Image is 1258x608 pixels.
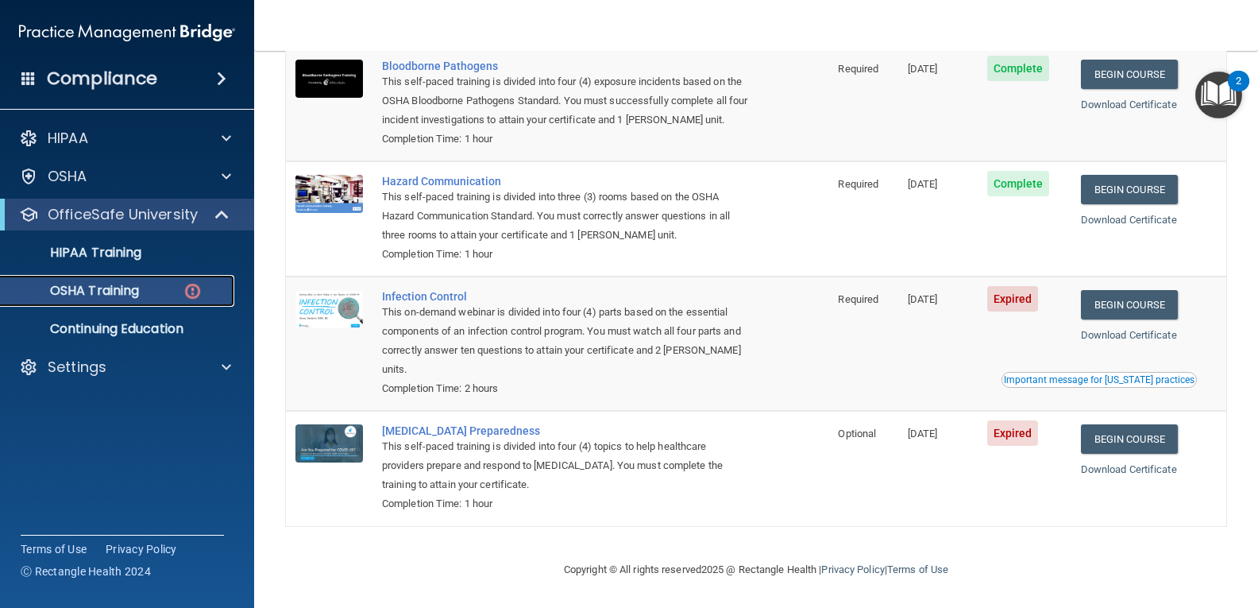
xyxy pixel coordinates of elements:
[987,420,1039,446] span: Expired
[1081,290,1178,319] a: Begin Course
[987,171,1050,196] span: Complete
[838,178,878,190] span: Required
[47,68,157,90] h4: Compliance
[466,544,1046,595] div: Copyright © All rights reserved 2025 @ Rectangle Health | |
[48,358,106,377] p: Settings
[1004,375,1194,385] div: Important message for [US_STATE] practices
[1081,463,1177,475] a: Download Certificate
[987,286,1039,312] span: Expired
[382,437,749,494] div: This self-paced training is divided into four (4) topics to help healthcare providers prepare and...
[19,17,235,48] img: PMB logo
[183,281,203,301] img: danger-circle.6113f641.png
[382,188,749,245] div: This self-paced training is divided into three (3) rooms based on the OSHA Hazard Communication S...
[1081,175,1178,204] a: Begin Course
[908,63,938,75] span: [DATE]
[1081,214,1177,226] a: Download Certificate
[382,424,749,437] a: [MEDICAL_DATA] Preparedness
[908,178,938,190] span: [DATE]
[21,563,151,579] span: Ⓒ Rectangle Health 2024
[1081,60,1178,89] a: Begin Course
[987,56,1050,81] span: Complete
[908,293,938,305] span: [DATE]
[838,63,878,75] span: Required
[838,428,876,440] span: Optional
[19,205,230,224] a: OfficeSafe University
[106,541,177,557] a: Privacy Policy
[908,428,938,440] span: [DATE]
[48,129,88,148] p: HIPAA
[1081,329,1177,341] a: Download Certificate
[887,563,948,575] a: Terms of Use
[10,321,227,337] p: Continuing Education
[382,494,749,513] div: Completion Time: 1 hour
[19,129,231,148] a: HIPAA
[1081,424,1178,454] a: Begin Course
[821,563,884,575] a: Privacy Policy
[1236,81,1241,102] div: 2
[48,167,87,186] p: OSHA
[48,205,198,224] p: OfficeSafe University
[838,293,878,305] span: Required
[21,541,87,557] a: Terms of Use
[382,379,749,398] div: Completion Time: 2 hours
[19,167,231,186] a: OSHA
[10,245,141,261] p: HIPAA Training
[382,60,749,72] a: Bloodborne Pathogens
[382,175,749,188] a: Hazard Communication
[382,72,749,130] div: This self-paced training is divided into four (4) exposure incidents based on the OSHA Bloodborne...
[382,290,749,303] a: Infection Control
[10,283,139,299] p: OSHA Training
[1195,72,1242,118] button: Open Resource Center, 2 new notifications
[19,358,231,377] a: Settings
[1001,372,1197,388] button: Read this if you are a dental practitioner in the state of CA
[382,303,749,379] div: This on-demand webinar is divided into four (4) parts based on the essential components of an inf...
[382,130,749,149] div: Completion Time: 1 hour
[382,245,749,264] div: Completion Time: 1 hour
[1081,99,1177,110] a: Download Certificate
